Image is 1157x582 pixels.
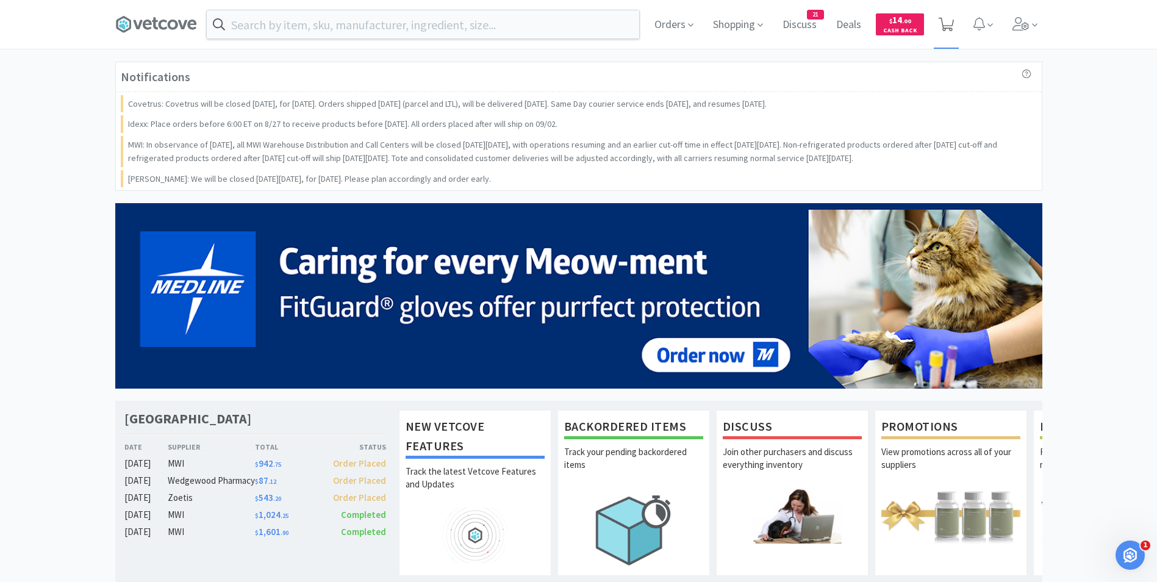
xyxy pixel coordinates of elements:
span: $ [255,512,259,520]
div: Total [255,441,321,453]
iframe: Intercom live chat [1116,541,1145,570]
div: MWI [168,508,255,522]
div: [DATE] [124,490,168,505]
input: Search by item, sku, manufacturer, ingredient, size... [207,10,639,38]
div: Date [124,441,168,453]
span: Order Placed [333,475,386,486]
a: Backordered ItemsTrack your pending backordered items [557,410,710,576]
span: . 75 [273,461,281,469]
span: Completed [341,526,386,537]
span: $ [889,17,892,25]
div: MWI [168,456,255,471]
div: MWI [168,525,255,539]
span: 1,601 [255,526,288,537]
img: 5b85490d2c9a43ef9873369d65f5cc4c_481.png [115,203,1042,389]
div: Zoetis [168,490,255,505]
a: Discuss21 [778,20,822,31]
span: 14 [889,14,911,26]
div: [DATE] [124,473,168,488]
span: . 00 [902,17,911,25]
p: Idexx: Place orders before 6:00 ET on 8/27 to receive products before [DATE]. All orders placed a... [128,117,557,131]
span: . 90 [281,529,288,537]
a: PromotionsView promotions across all of your suppliers [875,410,1027,576]
span: 543 [255,492,281,503]
a: DiscussJoin other purchasers and discuss everything inventory [716,410,869,576]
span: $ [255,478,259,486]
span: 1,024 [255,509,288,520]
p: [PERSON_NAME]: We will be closed [DATE][DATE], for [DATE]. Please plan accordingly and order early. [128,172,491,185]
h1: New Vetcove Features [406,417,545,459]
img: hero_backorders.png [564,488,703,572]
span: 942 [255,458,281,469]
a: [DATE]Zoetis$543.20Order Placed [124,490,387,505]
h1: Promotions [881,417,1020,439]
a: $14.00Cash Back [876,8,924,41]
h1: [GEOGRAPHIC_DATA] [124,410,251,428]
p: Track the latest Vetcove Features and Updates [406,465,545,508]
span: 87 [255,475,276,486]
p: Covetrus: Covetrus will be closed [DATE], for [DATE]. Orders shipped [DATE] (parcel and LTL), wil... [128,97,767,110]
div: [DATE] [124,456,168,471]
p: MWI: In observance of [DATE], all MWI Warehouse Distribution and Call Centers will be closed [DAT... [128,138,1032,165]
img: hero_promotions.png [881,488,1020,544]
p: Track your pending backordered items [564,445,703,488]
h3: Notifications [121,67,190,87]
span: . 25 [281,512,288,520]
span: $ [255,495,259,503]
h1: Backordered Items [564,417,703,439]
span: $ [255,461,259,469]
p: Join other purchasers and discuss everything inventory [723,445,862,488]
span: Order Placed [333,492,386,503]
p: View promotions across all of your suppliers [881,445,1020,488]
a: [DATE]MWI$1,601.90Completed [124,525,387,539]
a: [DATE]MWI$1,024.25Completed [124,508,387,522]
span: 21 [808,10,823,19]
div: Status [321,441,387,453]
img: hero_feature_roadmap.png [406,508,545,563]
a: [DATE]MWI$942.75Order Placed [124,456,387,471]
span: $ [255,529,259,537]
span: Completed [341,509,386,520]
span: Order Placed [333,458,386,469]
span: . 12 [268,478,276,486]
a: [DATE]Wedgewood Pharmacy$87.12Order Placed [124,473,387,488]
span: Cash Back [883,27,917,35]
h1: Discuss [723,417,862,439]
div: Supplier [168,441,255,453]
span: 1 [1141,541,1150,550]
div: [DATE] [124,525,168,539]
div: Wedgewood Pharmacy [168,473,255,488]
img: hero_discuss.png [723,488,862,544]
a: New Vetcove FeaturesTrack the latest Vetcove Features and Updates [399,410,551,576]
div: [DATE] [124,508,168,522]
span: . 20 [273,495,281,503]
a: Deals [831,20,866,31]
